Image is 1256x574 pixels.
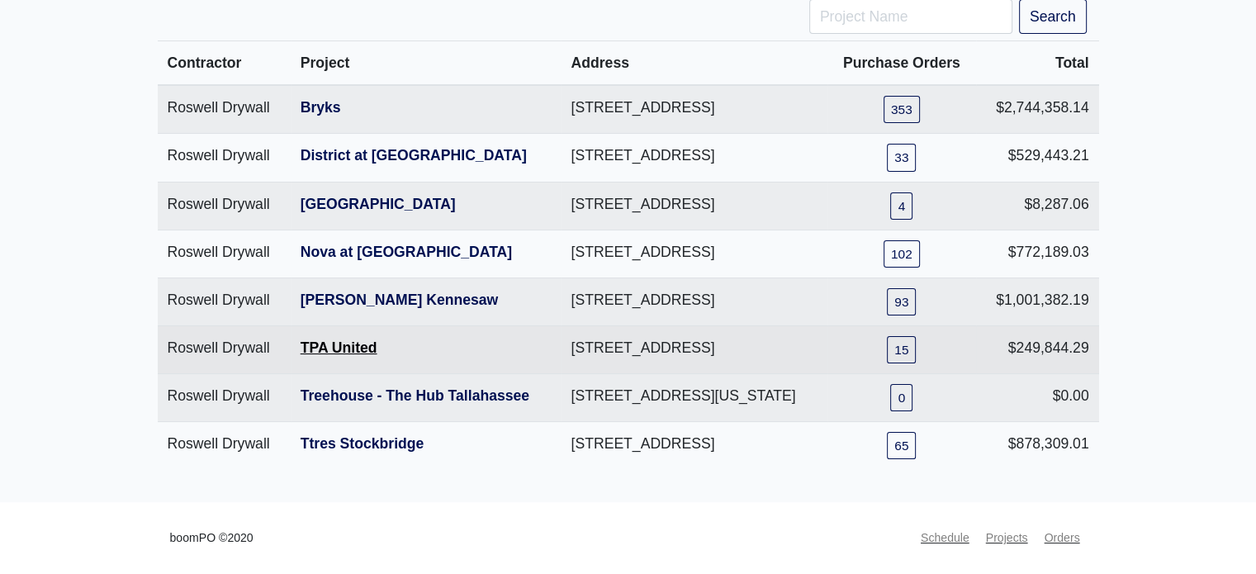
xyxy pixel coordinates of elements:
[301,339,377,356] a: TPA United
[976,85,1099,134] td: $2,744,358.14
[887,288,916,315] a: 93
[301,435,424,452] a: Ttres Stockbridge
[301,196,456,212] a: [GEOGRAPHIC_DATA]
[890,192,912,220] a: 4
[158,325,291,373] td: Roswell Drywall
[301,292,499,308] a: [PERSON_NAME] Kennesaw
[301,244,512,260] a: Nova at [GEOGRAPHIC_DATA]
[561,182,827,230] td: [STREET_ADDRESS]
[976,373,1099,421] td: $0.00
[1037,522,1086,554] a: Orders
[158,422,291,470] td: Roswell Drywall
[561,41,827,86] th: Address
[301,99,341,116] a: Bryks
[976,41,1099,86] th: Total
[561,422,827,470] td: [STREET_ADDRESS]
[887,336,916,363] a: 15
[561,230,827,278] td: [STREET_ADDRESS]
[887,144,916,171] a: 33
[887,432,916,459] a: 65
[884,240,920,268] a: 102
[158,278,291,325] td: Roswell Drywall
[976,278,1099,325] td: $1,001,382.19
[561,325,827,373] td: [STREET_ADDRESS]
[170,529,254,548] small: boomPO ©2020
[158,182,291,230] td: Roswell Drywall
[976,325,1099,373] td: $249,844.29
[158,373,291,421] td: Roswell Drywall
[561,373,827,421] td: [STREET_ADDRESS][US_STATE]
[914,522,976,554] a: Schedule
[291,41,562,86] th: Project
[301,147,527,164] a: District at [GEOGRAPHIC_DATA]
[827,41,976,86] th: Purchase Orders
[976,230,1099,278] td: $772,189.03
[976,422,1099,470] td: $878,309.01
[158,134,291,182] td: Roswell Drywall
[561,134,827,182] td: [STREET_ADDRESS]
[890,384,912,411] a: 0
[976,182,1099,230] td: $8,287.06
[158,230,291,278] td: Roswell Drywall
[976,134,1099,182] td: $529,443.21
[979,522,1035,554] a: Projects
[884,96,920,123] a: 353
[301,387,529,404] a: Treehouse - The Hub Tallahassee
[561,85,827,134] td: [STREET_ADDRESS]
[158,85,291,134] td: Roswell Drywall
[561,278,827,325] td: [STREET_ADDRESS]
[158,41,291,86] th: Contractor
